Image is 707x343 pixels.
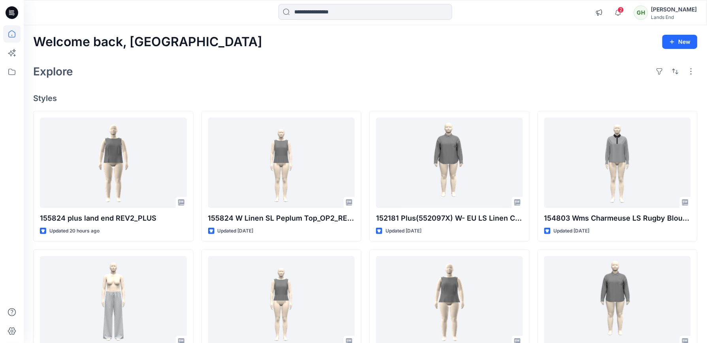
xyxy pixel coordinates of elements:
a: 152181 Plus(552097X) W- EU LS Linen Classic Button- Through Shirt_REV03 [376,118,523,208]
div: GH [634,6,648,20]
p: 154803 Wms Charmeuse LS Rugby Blouse [544,213,691,224]
h2: Welcome back, [GEOGRAPHIC_DATA] [33,35,262,49]
div: Lands End [651,14,697,20]
p: 152181 Plus(552097X) W- EU LS Linen Classic Button- Through Shirt_REV03 [376,213,523,224]
h2: Explore [33,65,73,78]
a: 155824 W Linen SL Peplum Top_OP2_REV4 [208,118,355,208]
p: Updated [DATE] [218,227,254,235]
p: Updated 20 hours ago [49,227,100,235]
a: 155824 plus land end REV2_PLUS [40,118,187,208]
h4: Styles [33,94,698,103]
div: [PERSON_NAME] [651,5,697,14]
span: 2 [618,7,624,13]
p: Updated [DATE] [554,227,590,235]
p: 155824 plus land end REV2_PLUS [40,213,187,224]
a: 154803 Wms Charmeuse LS Rugby Blouse [544,118,691,208]
button: New [662,35,698,49]
p: 155824 W Linen SL Peplum Top_OP2_REV4 [208,213,355,224]
p: Updated [DATE] [385,227,421,235]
